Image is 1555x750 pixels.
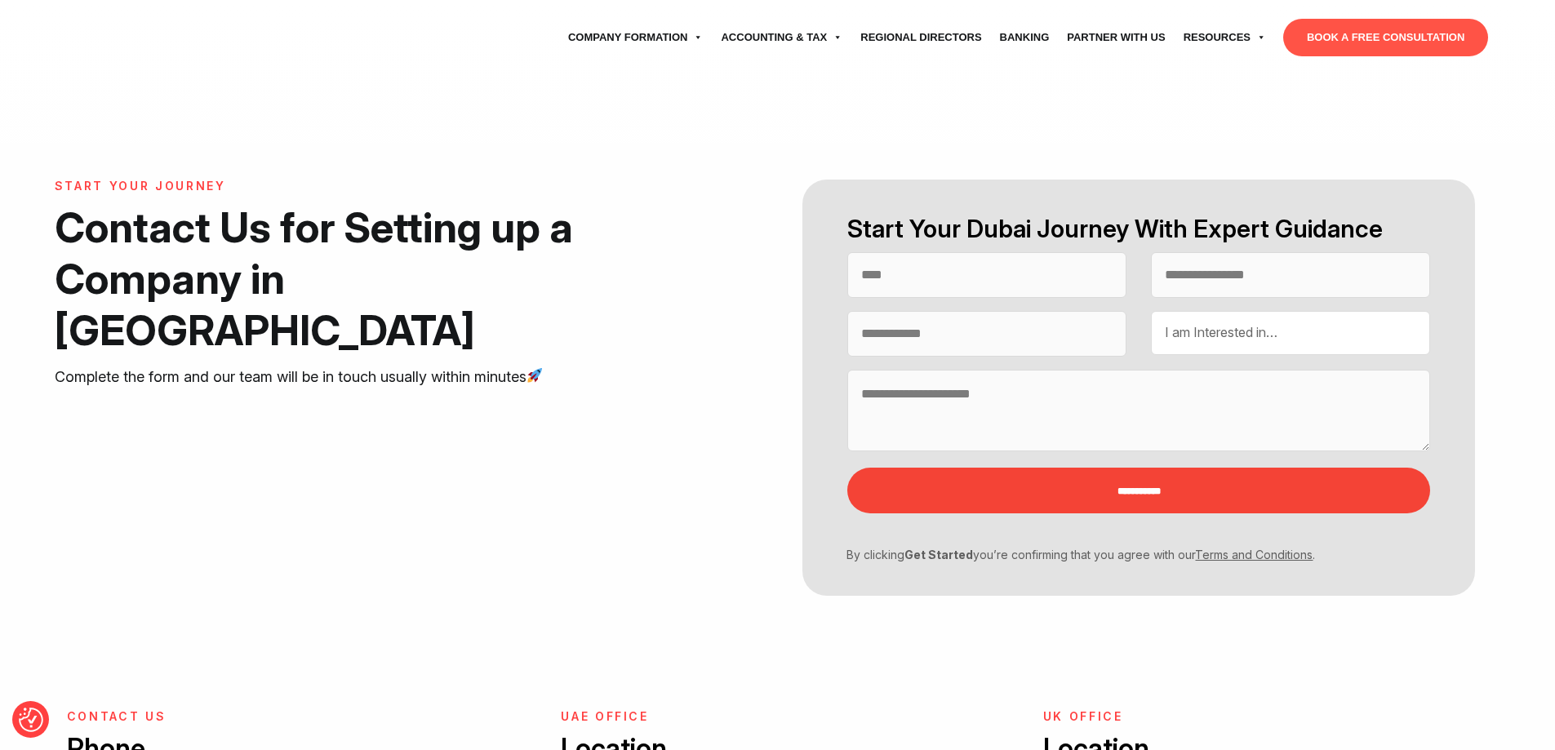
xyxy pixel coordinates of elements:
h2: Start Your Dubai Journey With Expert Guidance [847,212,1430,246]
img: svg+xml;nitro-empty-id=MTU1OjExNQ==-1;base64,PHN2ZyB2aWV3Qm94PSIwIDAgNzU4IDI1MSIgd2lkdGg9Ijc1OCIg... [67,17,189,58]
img: 🚀 [527,368,542,383]
a: Partner with Us [1058,15,1174,60]
a: Resources [1175,15,1275,60]
button: Consent Preferences [19,708,43,732]
img: Revisit consent button [19,708,43,732]
h6: START YOUR JOURNEY [55,180,677,193]
strong: Get Started [904,548,973,561]
a: Banking [991,15,1059,60]
h6: UK Office [1043,710,1247,724]
p: By clicking you’re confirming that you agree with our . [835,546,1418,563]
a: BOOK A FREE CONSULTATION [1283,19,1488,56]
h6: UAE OFFICE [561,710,765,724]
h6: CONTACT US [67,710,525,724]
span: I am Interested in… [1165,324,1277,340]
a: Terms and Conditions [1195,548,1313,561]
a: Company Formation [559,15,713,60]
a: Accounting & Tax [712,15,851,60]
p: Complete the form and our team will be in touch usually within minutes [55,365,677,389]
a: Regional Directors [851,15,990,60]
form: Contact form [777,180,1500,596]
h1: Contact Us for Setting up a Company in [GEOGRAPHIC_DATA] [55,202,677,357]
